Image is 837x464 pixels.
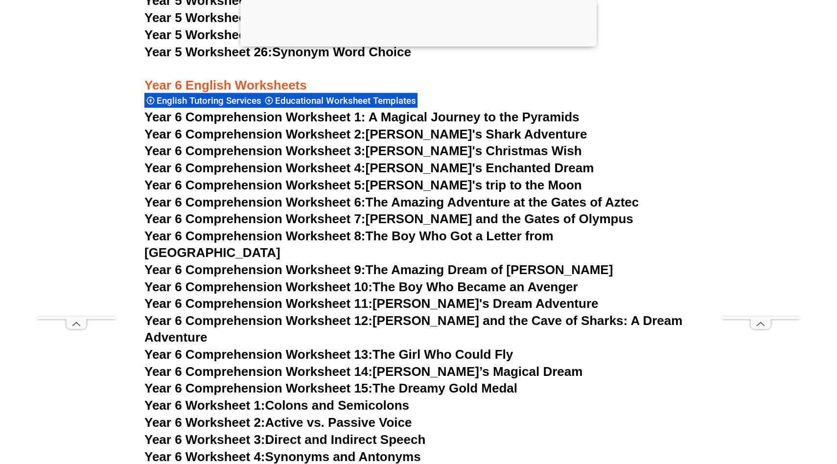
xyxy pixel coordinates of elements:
[144,10,373,25] a: Year 5 Worksheet 24:Dialogue Writing
[144,45,411,59] a: Year 5 Worksheet 26:Synonym Word Choice
[144,27,388,42] a: Year 5 Worksheet 25:Descriptive Writing
[144,161,366,175] span: Year 6 Comprehension Worksheet 4:
[144,398,409,413] a: Year 6 Worksheet 1:Colons and Semicolons
[144,296,598,311] a: Year 6 Comprehension Worksheet 11:[PERSON_NAME]'s Dream Adventure
[144,211,366,226] span: Year 6 Comprehension Worksheet 7:
[275,95,419,106] span: Educational Worksheet Templates
[144,398,265,413] span: Year 6 Worksheet 1:
[144,313,682,345] a: Year 6 Comprehension Worksheet 12:[PERSON_NAME] and the Cave of Sharks: A Dream Adventure
[144,381,517,395] a: Year 6 Comprehension Worksheet 15:The Dreamy Gold Medal
[144,296,372,311] span: Year 6 Comprehension Worksheet 11:
[669,353,837,464] iframe: Chat Widget
[144,313,372,328] span: Year 6 Comprehension Worksheet 12:
[144,279,372,294] span: Year 6 Comprehension Worksheet 10:
[144,364,582,379] a: Year 6 Comprehension Worksheet 14:[PERSON_NAME]’s Magical Dream
[144,432,425,447] a: Year 6 Worksheet 3:Direct and Indirect Speech
[144,279,578,294] a: Year 6 Comprehension Worksheet 10:The Boy Who Became an Avenger
[144,347,513,362] a: Year 6 Comprehension Worksheet 13:The Girl Who Could Fly
[144,381,372,395] span: Year 6 Comprehension Worksheet 15:
[144,178,582,192] a: Year 6 Comprehension Worksheet 5:[PERSON_NAME]'s trip to the Moon
[144,10,272,25] span: Year 5 Worksheet 24:
[144,61,693,94] h3: Year 6 English Worksheets
[144,178,366,192] span: Year 6 Comprehension Worksheet 5:
[144,93,263,108] div: English Tutoring Services
[144,229,366,243] span: Year 6 Comprehension Worksheet 8:
[144,432,265,447] span: Year 6 Worksheet 3:
[144,45,272,59] span: Year 5 Worksheet 26:
[144,195,366,209] span: Year 6 Comprehension Worksheet 6:
[144,415,265,430] span: Year 6 Worksheet 2:
[144,195,639,209] a: Year 6 Comprehension Worksheet 6:The Amazing Adventure at the Gates of Aztec
[263,93,418,108] div: Educational Worksheet Templates
[144,211,633,226] a: Year 6 Comprehension Worksheet 7:[PERSON_NAME] and the Gates of Olympus
[144,127,366,141] span: Year 6 Comprehension Worksheet 2:
[144,143,582,158] a: Year 6 Comprehension Worksheet 3:[PERSON_NAME]'s Christmas Wish
[144,143,366,158] span: Year 6 Comprehension Worksheet 3:
[144,449,265,464] span: Year 6 Worksheet 4:
[144,161,594,175] a: Year 6 Comprehension Worksheet 4:[PERSON_NAME]'s Enchanted Dream
[144,27,272,42] span: Year 5 Worksheet 25:
[144,127,587,141] a: Year 6 Comprehension Worksheet 2:[PERSON_NAME]'s Shark Adventure
[157,95,264,106] span: English Tutoring Services
[144,229,554,260] a: Year 6 Comprehension Worksheet 8:The Boy Who Got a Letter from [GEOGRAPHIC_DATA]
[144,262,613,277] a: Year 6 Comprehension Worksheet 9:The Amazing Dream of [PERSON_NAME]
[144,347,372,362] span: Year 6 Comprehension Worksheet 13:
[144,110,580,124] a: Year 6 Comprehension Worksheet 1: A Magical Journey to the Pyramids
[144,364,372,379] span: Year 6 Comprehension Worksheet 14:
[144,262,366,277] span: Year 6 Comprehension Worksheet 9:
[144,449,421,464] a: Year 6 Worksheet 4:Synonyms and Antonyms
[144,415,412,430] a: Year 6 Worksheet 2:Active vs. Passive Voice
[37,23,116,317] iframe: Advertisement
[721,23,800,317] iframe: Advertisement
